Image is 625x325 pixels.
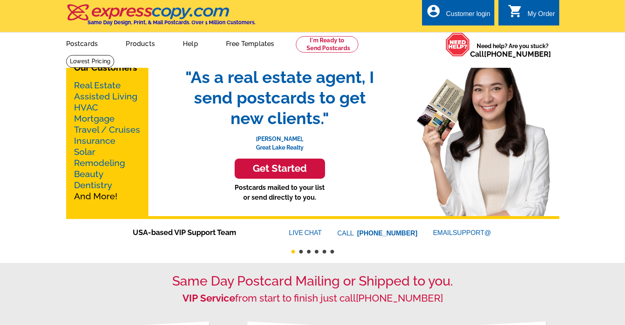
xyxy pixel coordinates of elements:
a: Beauty [74,169,104,179]
button: 4 of 6 [315,250,318,254]
a: account_circle Customer login [426,9,490,19]
span: Call [470,50,551,58]
div: Customer login [446,10,490,22]
i: account_circle [426,4,441,18]
i: shopping_cart [508,4,523,18]
a: Travel / Cruises [74,124,140,135]
a: Real Estate [74,80,121,90]
font: LIVE [289,228,304,238]
a: [PHONE_NUMBER] [357,230,417,237]
a: [PHONE_NUMBER] [356,292,443,304]
button: 6 of 6 [330,250,334,254]
h1: Same Day Postcard Mailing or Shipped to you. [66,273,559,289]
a: Postcards [53,33,111,53]
span: USA-based VIP Support Team [133,227,264,238]
p: And More! [74,80,141,202]
a: Mortgage [74,113,115,124]
img: help [445,32,470,57]
a: Get Started [177,159,383,179]
span: "As a real estate agent, I send postcards to get new clients." [177,67,383,129]
button: 1 of 6 [291,250,295,254]
a: EMAILSUPPORT@ [433,229,492,236]
button: 2 of 6 [299,250,303,254]
font: CALL [337,228,355,238]
a: LIVECHAT [289,229,322,236]
strong: VIP Service [182,292,235,304]
a: HVAC [74,102,98,113]
a: shopping_cart My Order [508,9,555,19]
h4: Same Day Design, Print, & Mail Postcards. Over 1 Million Customers. [88,19,256,25]
h3: Get Started [245,163,315,175]
p: Postcards mailed to your list or send directly to you. [177,183,383,203]
a: Help [170,33,211,53]
a: Products [113,33,168,53]
a: Assisted Living [74,91,137,101]
span: Need help? Are you stuck? [470,42,555,58]
a: Dentistry [74,180,112,190]
a: Same Day Design, Print, & Mail Postcards. Over 1 Million Customers. [66,10,256,25]
p: [PERSON_NAME], Great Lake Realty [177,129,383,152]
a: Solar [74,147,95,157]
a: Insurance [74,136,115,146]
a: [PHONE_NUMBER] [484,50,551,58]
font: SUPPORT@ [453,228,492,238]
h2: from start to finish just call [66,293,559,304]
a: Free Templates [213,33,288,53]
div: My Order [528,10,555,22]
button: 5 of 6 [323,250,326,254]
button: 3 of 6 [307,250,311,254]
a: Remodeling [74,158,125,168]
